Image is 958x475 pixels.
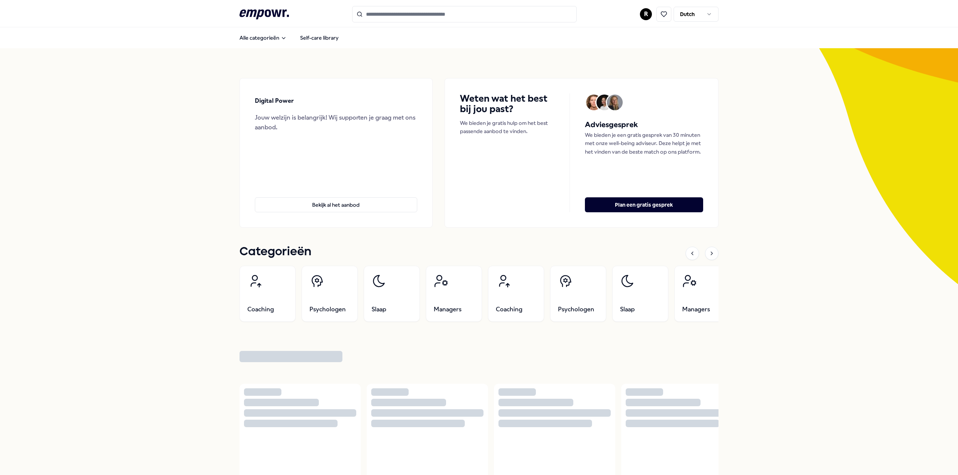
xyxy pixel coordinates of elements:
a: Coaching [239,266,296,322]
button: Plan een gratis gesprek [585,197,703,212]
button: Alle categorieën [234,30,293,45]
span: Managers [434,305,461,314]
a: Slaap [364,266,420,322]
img: Avatar [607,95,623,110]
h5: Adviesgesprek [585,119,703,131]
button: R [640,8,652,20]
nav: Main [234,30,345,45]
a: Coaching [488,266,544,322]
input: Search for products, categories or subcategories [352,6,577,22]
a: Managers [426,266,482,322]
h1: Categorieën [239,243,311,261]
p: Digital Power [255,96,294,106]
span: Slaap [620,305,635,314]
span: Managers [682,305,710,314]
a: Bekijk al het aanbod [255,185,417,212]
div: Jouw welzijn is belangrijk! Wij supporten je graag met ons aanbod. [255,113,417,132]
p: We bieden je gratis hulp om het best passende aanbod te vinden. [460,119,555,136]
a: Slaap [612,266,668,322]
img: Avatar [597,95,612,110]
img: Avatar [586,95,602,110]
a: Managers [674,266,730,322]
span: Coaching [496,305,522,314]
p: We bieden je een gratis gesprek van 30 minuten met onze well-being adviseur. Deze helpt je met he... [585,131,703,156]
a: Self-care library [294,30,345,45]
span: Slaap [372,305,386,314]
span: Psychologen [309,305,346,314]
a: Psychologen [550,266,606,322]
h4: Weten wat het best bij jou past? [460,93,555,114]
span: Psychologen [558,305,594,314]
button: Bekijk al het aanbod [255,197,417,212]
span: Coaching [247,305,274,314]
a: Psychologen [302,266,358,322]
